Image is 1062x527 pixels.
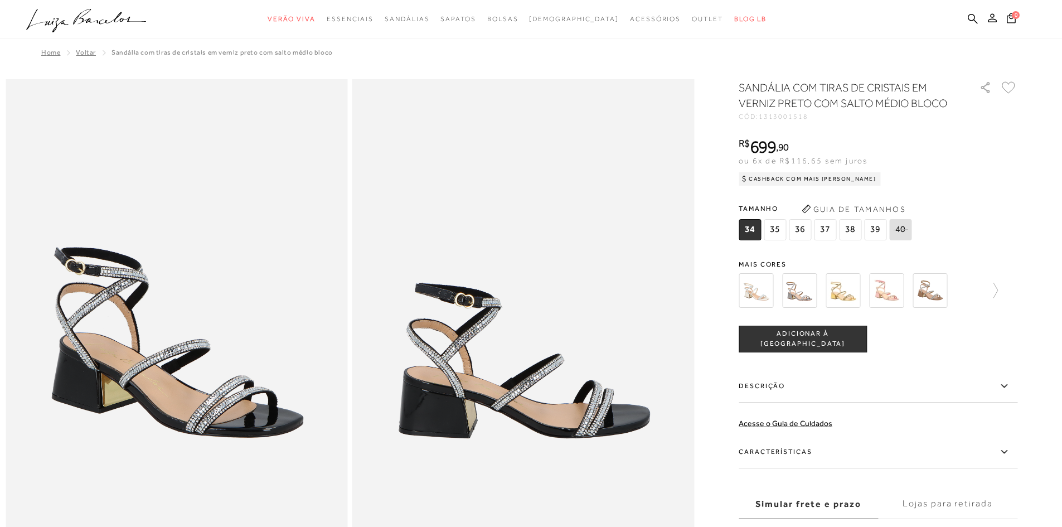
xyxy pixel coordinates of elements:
span: Bolsas [487,15,518,23]
span: Verão Viva [268,15,316,23]
span: 38 [839,219,861,240]
i: R$ [739,138,750,148]
span: Acessórios [630,15,681,23]
a: noSubCategoriesText [487,9,518,30]
button: Guia de Tamanhos [798,200,909,218]
img: SANDÁLIA COM TIRAS DE CRISTAIS EM COURO BEGE ARGILA COM SALTO MÉDIO BLOCO [913,273,947,308]
span: 35 [764,219,786,240]
span: 699 [750,137,776,157]
img: SANDÁLIA COM SALTO MÉDIO BLOCO EM METALIZADO DOURADO COM TIRAS DE CRISTAIS [826,273,860,308]
span: 40 [889,219,911,240]
div: CÓD: [739,113,962,120]
button: ADICIONAR À [GEOGRAPHIC_DATA] [739,326,867,352]
i: , [776,142,789,152]
img: SANDÁLIA COM SALTO MÉDIO BLOCO EM COURO OFF WHITE COM TIRAS DE CRISTAIS [739,273,773,308]
span: Sandálias [385,15,429,23]
span: ou 6x de R$116,65 sem juros [739,156,867,165]
label: Características [739,436,1017,468]
a: noSubCategoriesText [268,9,316,30]
span: Tamanho [739,200,914,217]
span: SANDÁLIA COM TIRAS DE CRISTAIS EM VERNIZ PRETO COM SALTO MÉDIO BLOCO [111,49,333,56]
span: Sapatos [440,15,476,23]
span: BLOG LB [734,15,767,23]
a: noSubCategoriesText [529,9,619,30]
h1: SANDÁLIA COM TIRAS DE CRISTAIS EM VERNIZ PRETO COM SALTO MÉDIO BLOCO [739,80,948,111]
span: Outlet [692,15,723,23]
img: SANDÁLIA COM SALTO MÉDIO BLOCO EM METALIZADO ROSA COM TIRAS DE CRISTAIS [869,273,904,308]
span: Mais cores [739,261,1017,268]
span: 90 [778,141,789,153]
label: Lojas para retirada [878,489,1017,519]
span: 0 [1012,11,1020,19]
a: noSubCategoriesText [692,9,723,30]
label: Simular frete e prazo [739,489,878,519]
span: 1313001518 [759,113,808,120]
span: ADICIONAR À [GEOGRAPHIC_DATA] [739,329,866,349]
a: BLOG LB [734,9,767,30]
a: noSubCategoriesText [327,9,374,30]
a: noSubCategoriesText [440,9,476,30]
a: Acesse o Guia de Cuidados [739,419,832,428]
a: noSubCategoriesText [630,9,681,30]
span: 39 [864,219,886,240]
img: SANDÁLIA COM SALTO MÉDIO BLOCO EM METALIZADO CHUMBO COM TIRAS DE CRISTAIS [782,273,817,308]
button: 0 [1003,12,1019,27]
span: 34 [739,219,761,240]
div: Cashback com Mais [PERSON_NAME] [739,172,881,186]
span: 36 [789,219,811,240]
label: Descrição [739,370,1017,403]
span: 37 [814,219,836,240]
span: [DEMOGRAPHIC_DATA] [529,15,619,23]
a: Home [41,49,60,56]
span: Essenciais [327,15,374,23]
a: noSubCategoriesText [385,9,429,30]
a: Voltar [76,49,96,56]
